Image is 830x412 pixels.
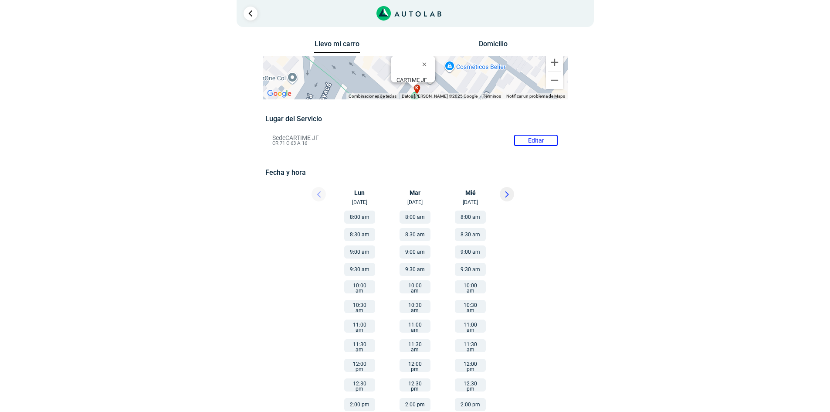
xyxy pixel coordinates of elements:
button: 2:00 pm [344,398,375,411]
button: 12:00 pm [400,359,430,372]
button: Domicilio [470,40,516,52]
button: 11:00 am [455,320,486,333]
button: 12:30 pm [400,378,430,392]
h5: Fecha y hora [265,168,565,177]
h5: Lugar del Servicio [265,115,565,123]
button: 10:00 am [400,280,430,293]
a: Link al sitio de autolab [376,9,441,17]
button: 9:30 am [400,263,430,276]
button: 12:00 pm [455,359,486,372]
button: 2:00 pm [455,398,486,411]
button: 9:30 am [344,263,375,276]
button: 12:00 pm [344,359,375,372]
button: 8:00 am [455,211,486,224]
a: Abre esta zona en Google Maps (se abre en una nueva ventana) [265,88,294,99]
a: Términos (se abre en una nueva pestaña) [483,94,501,99]
button: Combinaciones de teclas [349,93,396,99]
button: 9:00 am [344,245,375,259]
button: Reducir [546,72,563,89]
button: 9:00 am [455,245,486,259]
button: 10:00 am [344,280,375,293]
button: 11:30 am [455,339,486,352]
button: 9:30 am [455,263,486,276]
a: Notificar un problema de Maps [506,94,565,99]
button: 8:30 am [455,228,486,241]
span: Datos [PERSON_NAME] ©2025 Google [402,94,478,99]
button: 10:30 am [455,300,486,313]
button: 10:00 am [455,280,486,293]
button: 9:00 am [400,245,430,259]
button: 12:30 pm [344,378,375,392]
button: Cerrar [416,54,437,75]
button: Ampliar [546,54,563,71]
b: CARTIME JF [396,77,427,83]
button: 11:00 am [400,320,430,333]
button: 8:00 am [400,211,430,224]
button: 11:30 am [400,339,430,352]
button: 8:30 am [344,228,375,241]
span: k [415,85,419,92]
button: 8:00 am [344,211,375,224]
button: 11:00 am [344,320,375,333]
button: 11:30 am [344,339,375,352]
button: 2:00 pm [400,398,430,411]
button: 8:30 am [400,228,430,241]
a: Ir al paso anterior [244,7,257,20]
img: Google [265,88,294,99]
button: 12:30 pm [455,378,486,392]
button: Llevo mi carro [314,40,360,53]
button: 10:30 am [400,300,430,313]
div: CR 71 C 63 A 16 [396,77,435,90]
button: 10:30 am [344,300,375,313]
